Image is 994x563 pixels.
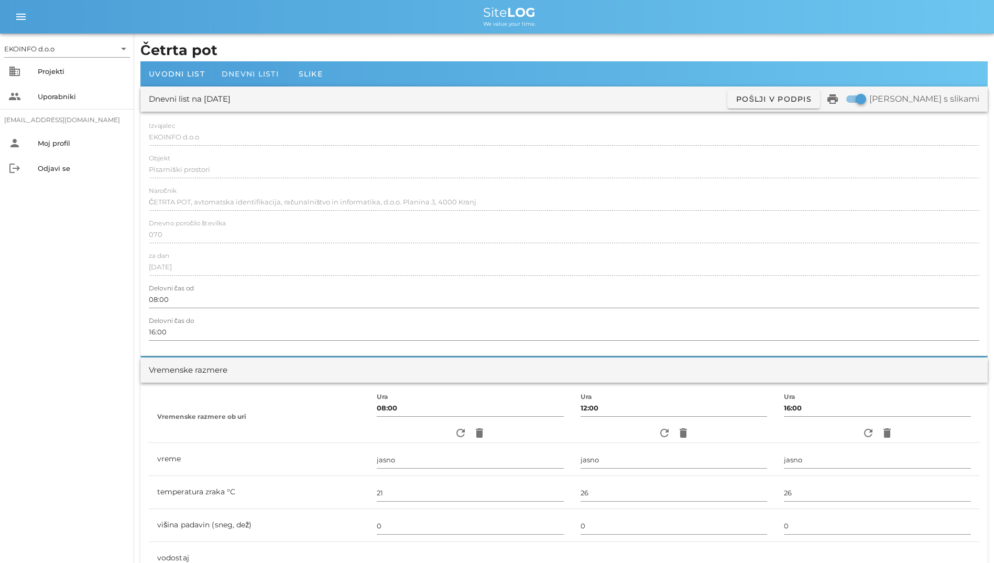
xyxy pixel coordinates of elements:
[15,10,27,23] i: menu
[149,122,175,130] label: Izvajalec
[784,393,795,401] label: Ura
[149,317,194,325] label: Delovni čas do
[38,67,126,75] div: Projekti
[869,94,979,104] label: [PERSON_NAME] s slikami
[149,285,194,293] label: Delovni čas od
[8,90,21,103] i: people
[377,393,388,401] label: Ura
[4,40,130,57] div: EKOINFO d.o.o
[826,93,839,105] i: print
[149,443,368,476] td: vreme
[149,187,177,195] label: Naročnik
[117,42,130,55] i: arrow_drop_down
[844,450,994,563] iframe: Chat Widget
[149,93,231,105] div: Dnevni list na [DATE]
[483,5,536,20] span: Site
[881,427,893,439] i: delete
[677,427,690,439] i: delete
[299,69,323,79] span: Slike
[454,427,467,439] i: refresh
[736,94,812,104] span: Pošlji v podpis
[581,393,592,401] label: Ura
[4,44,54,53] div: EKOINFO d.o.o
[149,252,169,260] label: za dan
[149,364,227,376] div: Vremenske razmere
[8,137,21,149] i: person
[38,139,126,147] div: Moj profil
[140,40,988,61] h1: Četrta pot
[8,162,21,175] i: logout
[844,450,994,563] div: Pripomoček za klepet
[727,90,820,109] button: Pošlji v podpis
[483,20,536,27] span: We value your time.
[149,69,205,79] span: Uvodni list
[38,92,126,101] div: Uporabniki
[149,476,368,509] td: temperatura zraka °C
[507,5,536,20] b: LOG
[862,427,875,439] i: refresh
[473,427,486,439] i: delete
[38,164,126,172] div: Odjavi se
[149,509,368,542] td: višina padavin (sneg, dež)
[658,427,671,439] i: refresh
[149,391,368,443] th: Vremenske razmere ob uri
[222,69,279,79] span: Dnevni listi
[8,65,21,78] i: business
[149,155,170,163] label: Objekt
[149,220,226,228] label: Dnevno poročilo številka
